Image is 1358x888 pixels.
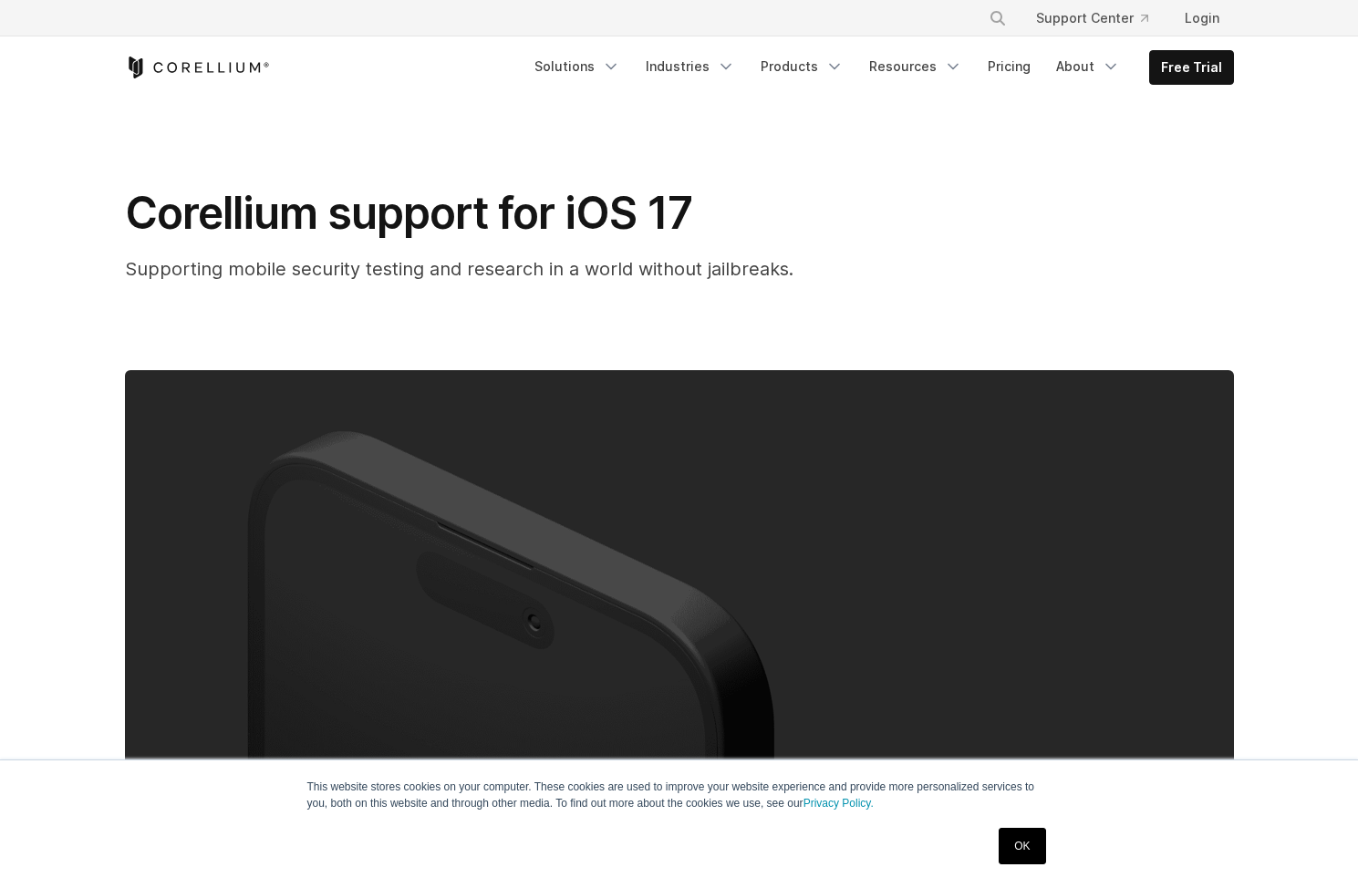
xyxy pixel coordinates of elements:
div: Navigation Menu [967,2,1234,35]
a: Pricing [977,50,1042,83]
span: Corellium support for iOS 17 [125,186,692,240]
p: This website stores cookies on your computer. These cookies are used to improve your website expe... [307,779,1052,811]
a: Free Trial [1150,51,1233,84]
a: Resources [858,50,973,83]
a: Privacy Policy. [803,797,874,810]
a: Products [750,50,855,83]
a: OK [999,828,1045,864]
a: About [1045,50,1131,83]
div: Navigation Menu [524,50,1234,85]
a: Login [1170,2,1234,35]
a: Industries [635,50,746,83]
a: Corellium Home [125,57,270,78]
button: Search [981,2,1014,35]
a: Support Center [1021,2,1163,35]
a: Solutions [524,50,631,83]
span: Supporting mobile security testing and research in a world without jailbreaks. [125,258,793,280]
